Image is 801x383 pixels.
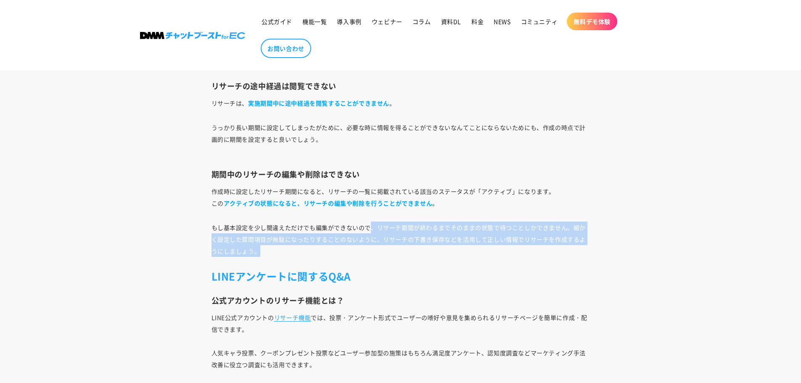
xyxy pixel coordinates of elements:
h3: 公式アカウントのリサーチ機能とは？ [211,296,590,305]
span: 公式ガイド [262,18,292,25]
h3: 期間中のリサーチの編集や削除はできない [211,169,590,179]
h3: リサーチの途中経過は閲覧できない [211,81,590,91]
span: コミュニティ [521,18,558,25]
span: 導入事例 [337,18,361,25]
a: お問い合わせ [261,39,311,58]
p: もし基本設定を少し間違えただけでも編集ができないので、リサーチ期間が終わるまでそのままの状態で待つことしかできません。細かく設定した質問項目が無駄になったりすることのないように、リサーチの下書き... [211,222,590,257]
a: 機能一覧 [297,13,332,30]
span: お問い合わせ [267,45,304,52]
a: ウェビナー [367,13,407,30]
h2: LINEアンケートに関するQ&A [211,269,590,283]
span: NEWS [494,18,510,25]
p: 作成時に設定したリサーチ期間になると、リサーチの一覧に掲載されている該当のステータスが「アクティブ」になります。 この 。 [211,185,590,209]
a: 料金 [466,13,489,30]
a: リサーチ機能 [274,313,311,322]
a: コラム [407,13,436,30]
img: 株式会社DMM Boost [140,32,245,39]
span: 機能一覧 [302,18,327,25]
span: 資料DL [441,18,461,25]
span: ウェビナー [372,18,402,25]
a: NEWS [489,13,515,30]
span: 無料デモ体験 [574,18,611,25]
a: 資料DL [436,13,466,30]
p: うっかり長い期間に設定してしまったがために、必要な時に情報を得ることができないなんてことにならないためにも、作成の時点で計画的に期間を設定すると良いでしょう。 [211,122,590,157]
a: 無料デモ体験 [567,13,617,30]
span: 料金 [471,18,484,25]
a: コミュニティ [516,13,563,30]
strong: 実施期間中に途中経過を閲覧することができません [248,99,389,107]
span: コラム [412,18,431,25]
p: LINE公式アカウントの では、投票・アンケート形式でユーザーの嗜好や意見を集められるリサーチページを簡単に作成・配信できます。 人気キャラ投票、クーポンプレゼント投票などユーザー参加型の施策は... [211,312,590,370]
a: 導入事例 [332,13,366,30]
strong: アクティブの状態になると、リサーチの編集や削除を行うことができません [224,199,432,207]
p: リサーチは、 。 [211,97,590,109]
a: 公式ガイド [256,13,297,30]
